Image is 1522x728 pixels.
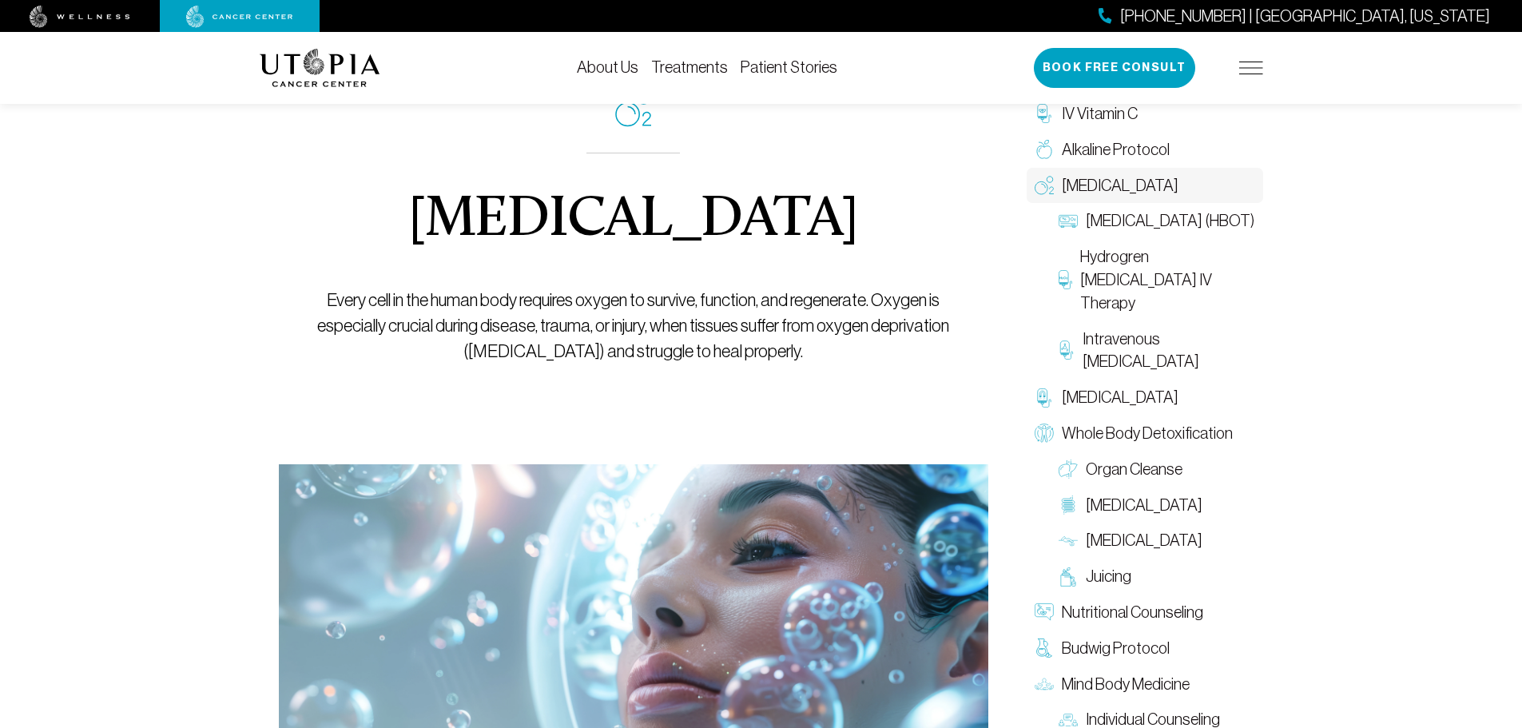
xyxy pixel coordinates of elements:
[1062,422,1233,445] span: Whole Body Detoxification
[315,288,952,364] p: Every cell in the human body requires oxygen to survive, function, and regenerate. Oxygen is espe...
[1034,48,1195,88] button: Book Free Consult
[1062,138,1170,161] span: Alkaline Protocol
[408,192,858,249] h1: [MEDICAL_DATA]
[1062,601,1203,624] span: Nutritional Counseling
[1080,245,1255,314] span: Hydrogren [MEDICAL_DATA] IV Therapy
[1083,328,1254,374] span: Intravenous [MEDICAL_DATA]
[1035,424,1054,443] img: Whole Body Detoxification
[1027,168,1263,204] a: [MEDICAL_DATA]
[1086,209,1254,233] span: [MEDICAL_DATA] (HBOT)
[1059,340,1075,360] img: Intravenous Ozone Therapy
[1099,5,1490,28] a: [PHONE_NUMBER] | [GEOGRAPHIC_DATA], [US_STATE]
[1239,62,1263,74] img: icon-hamburger
[1059,459,1078,479] img: Organ Cleanse
[30,6,130,28] img: wellness
[1051,487,1263,523] a: [MEDICAL_DATA]
[1051,203,1263,239] a: [MEDICAL_DATA] (HBOT)
[1062,673,1190,696] span: Mind Body Medicine
[1059,531,1078,551] img: Lymphatic Massage
[1035,603,1054,622] img: Nutritional Counseling
[1051,452,1263,487] a: Organ Cleanse
[1035,140,1054,159] img: Alkaline Protocol
[1086,494,1202,517] span: [MEDICAL_DATA]
[260,49,380,87] img: logo
[1062,637,1170,660] span: Budwig Protocol
[186,6,293,28] img: cancer center
[1062,386,1178,409] span: [MEDICAL_DATA]
[1035,104,1054,123] img: IV Vitamin C
[1035,674,1054,694] img: Mind Body Medicine
[1035,176,1054,195] img: Oxygen Therapy
[1027,631,1263,666] a: Budwig Protocol
[577,58,638,76] a: About Us
[1086,565,1131,588] span: Juicing
[1120,5,1490,28] span: [PHONE_NUMBER] | [GEOGRAPHIC_DATA], [US_STATE]
[741,58,837,76] a: Patient Stories
[1059,567,1078,587] img: Juicing
[1035,638,1054,658] img: Budwig Protocol
[1027,666,1263,702] a: Mind Body Medicine
[651,58,728,76] a: Treatments
[1027,132,1263,168] a: Alkaline Protocol
[1027,595,1263,631] a: Nutritional Counseling
[1027,96,1263,132] a: IV Vitamin C
[615,92,651,127] img: icon
[1086,458,1182,481] span: Organ Cleanse
[1051,523,1263,559] a: [MEDICAL_DATA]
[1086,529,1202,552] span: [MEDICAL_DATA]
[1059,495,1078,515] img: Colon Therapy
[1059,270,1072,289] img: Hydrogren Peroxide IV Therapy
[1062,102,1138,125] span: IV Vitamin C
[1051,239,1263,320] a: Hydrogren [MEDICAL_DATA] IV Therapy
[1062,174,1178,197] span: [MEDICAL_DATA]
[1051,559,1263,595] a: Juicing
[1035,388,1054,408] img: Chelation Therapy
[1027,416,1263,452] a: Whole Body Detoxification
[1059,212,1078,231] img: Hyperbaric Oxygen Therapy (HBOT)
[1051,321,1263,380] a: Intravenous [MEDICAL_DATA]
[1027,380,1263,416] a: [MEDICAL_DATA]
